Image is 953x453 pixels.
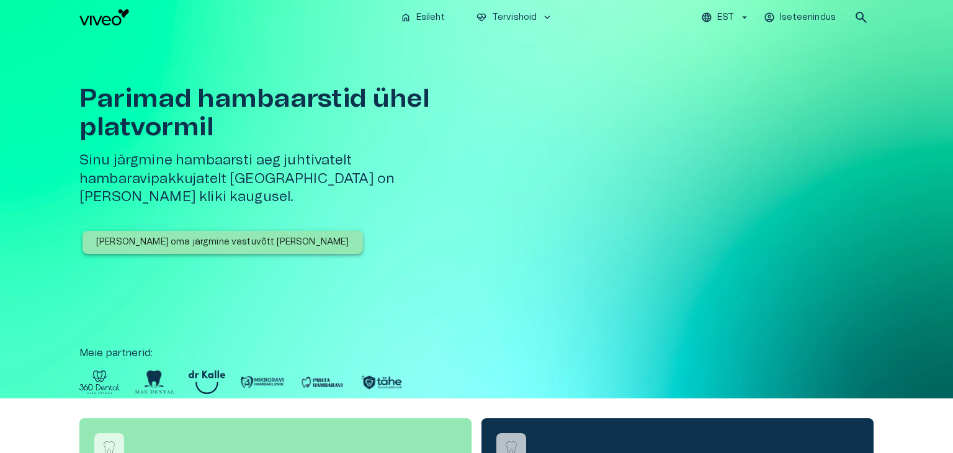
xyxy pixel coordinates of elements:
span: ecg_heart [476,12,487,23]
img: Viveo logo [79,9,129,25]
button: homeEsileht [395,9,451,27]
button: EST [699,9,752,27]
img: Partner logo [135,370,174,394]
img: Partner logo [359,370,404,394]
img: Partner logo [240,370,285,394]
button: Iseteenindus [762,9,839,27]
img: Partner logo [300,370,344,394]
p: [PERSON_NAME] oma järgmine vastuvõtt [PERSON_NAME] [96,236,349,249]
a: Navigate to homepage [79,9,390,25]
img: Partner logo [79,370,120,394]
p: Esileht [416,11,445,24]
span: keyboard_arrow_down [542,12,553,23]
button: open search modal [849,5,874,30]
p: Iseteenindus [780,11,836,24]
h5: Sinu järgmine hambaarsti aeg juhtivatelt hambaravipakkujatelt [GEOGRAPHIC_DATA] on [PERSON_NAME] ... [79,151,481,206]
span: search [854,10,869,25]
h1: Parimad hambaarstid ühel platvormil [79,84,481,141]
span: home [400,12,411,23]
button: ecg_heartTervishoidkeyboard_arrow_down [471,9,558,27]
button: [PERSON_NAME] oma järgmine vastuvõtt [PERSON_NAME] [83,231,363,254]
p: Tervishoid [492,11,537,24]
p: Meie partnerid : [79,346,874,361]
p: EST [717,11,734,24]
img: Partner logo [189,370,225,394]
